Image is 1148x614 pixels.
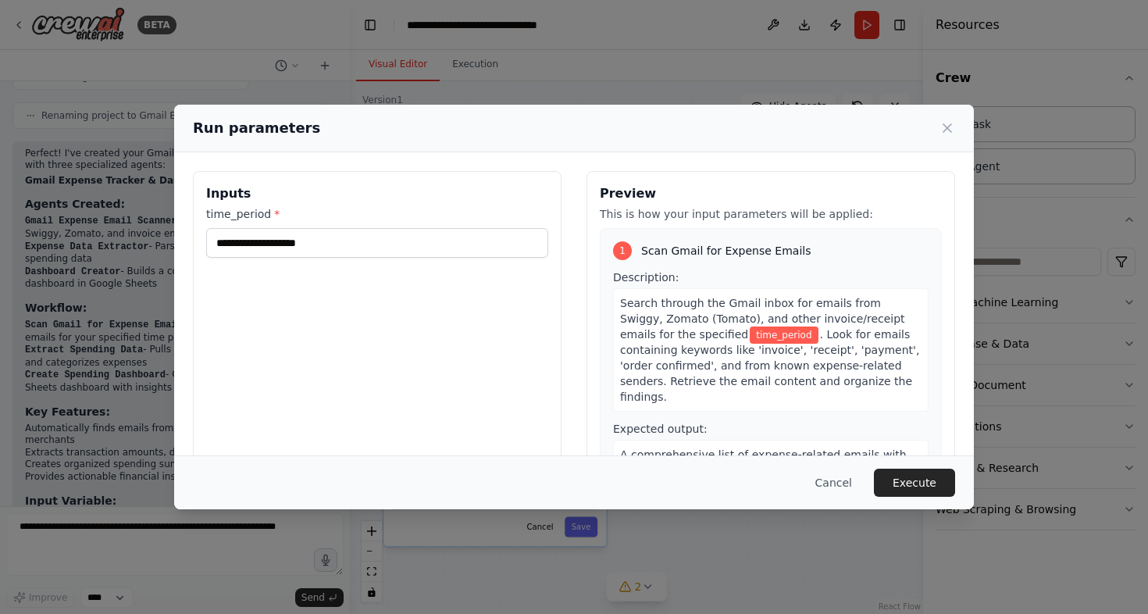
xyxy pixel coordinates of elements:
button: Cancel [803,469,865,497]
span: Scan Gmail for Expense Emails [641,243,811,259]
button: Execute [874,469,955,497]
span: Description: [613,271,679,284]
p: This is how your input parameters will be applied: [600,206,942,222]
span: Search through the Gmail inbox for emails from Swiggy, Zomato (Tomato), and other invoice/receipt... [620,297,905,341]
h3: Preview [600,184,942,203]
div: 1 [613,241,632,260]
label: time_period [206,206,548,222]
span: . Look for emails containing keywords like 'invoice', 'receipt', 'payment', 'order confirmed', an... [620,328,919,403]
h2: Run parameters [193,117,320,139]
span: A comprehensive list of expense-related emails with their content, sender information, dates, and... [620,448,910,508]
span: Variable: time_period [750,327,818,344]
span: Expected output: [613,423,708,435]
h3: Inputs [206,184,548,203]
